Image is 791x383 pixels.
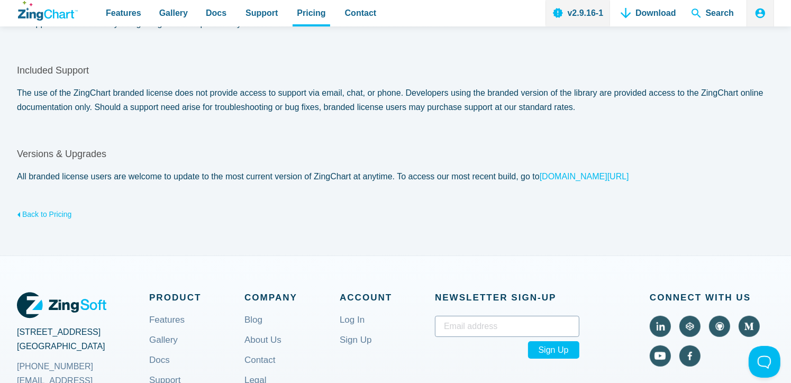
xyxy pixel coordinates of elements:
a: Visit ZingChart on GitHub (external). [709,316,730,337]
h2: Versions & Upgrades [17,148,774,160]
a: Visit ZingChart on LinkedIn (external). [650,316,671,337]
a: Blog [244,316,262,341]
span: Company [244,290,340,305]
a: About Us [244,336,281,361]
a: Docs [149,356,170,381]
a: Sign Up [340,336,371,361]
a: Visit ZingChart on YouTube (external). [650,345,671,367]
p: The use of the ZingChart branded license does not provide access to support via email, chat, or p... [17,86,774,114]
a: Visit ZingChart on Facebook (external). [679,345,701,367]
span: Features [106,6,141,20]
a: Visit ZingChart on CodePen (external). [679,316,701,337]
a: Back to Pricing [17,204,71,221]
a: Log In [340,316,365,341]
span: Contact [345,6,377,20]
span: Connect With Us [650,290,774,305]
span: Docs [206,6,226,20]
a: [PHONE_NUMBER] [17,354,149,379]
span: Gallery [159,6,188,20]
a: Contact [244,356,276,381]
a: ZingChart Logo. Click to return to the homepage [18,1,78,21]
span: Product [149,290,244,305]
p: All branded license users are welcome to update to the most current version of ZingChart at anyti... [17,169,774,184]
span: Account [340,290,435,305]
span: Support [246,6,278,20]
iframe: Toggle Customer Support [749,346,780,378]
span: Pricing [297,6,325,20]
input: Email address [435,316,579,337]
span: Sign Up [528,341,579,359]
a: Features [149,316,185,341]
span: Newsletter Sign‑up [435,290,579,305]
h2: Included Support [17,65,774,77]
a: [DOMAIN_NAME][URL] [540,172,629,181]
a: ZingSoft Logo. Click to visit the ZingSoft site (external). [17,290,106,321]
address: [STREET_ADDRESS] [GEOGRAPHIC_DATA] [17,325,149,379]
a: Gallery [149,336,178,361]
a: Visit ZingChart on Medium (external). [739,316,760,337]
